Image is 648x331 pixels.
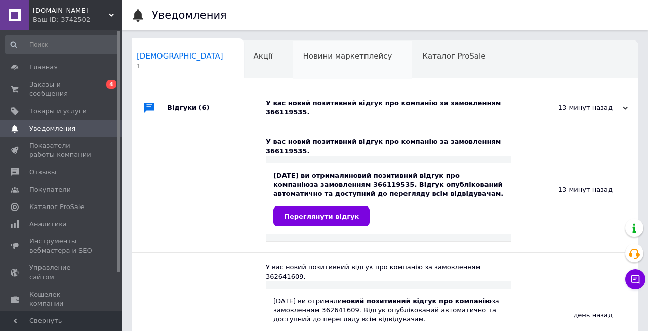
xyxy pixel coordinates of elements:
[137,63,223,70] span: 1
[29,290,94,308] span: Кошелек компании
[284,213,359,220] span: Переглянути відгук
[303,52,392,61] span: Новини маркетплейсу
[199,104,210,111] span: (6)
[625,269,645,289] button: Чат с покупателем
[273,206,370,226] a: Переглянути відгук
[29,168,56,177] span: Отзывы
[29,63,58,72] span: Главная
[273,171,504,227] div: [DATE] ви отримали за замовленням 366119535. Відгук опублікований автоматично та доступний до пер...
[526,103,628,112] div: 13 минут назад
[152,9,227,21] h1: Уведомления
[29,141,94,159] span: Показатели работы компании
[29,263,94,281] span: Управление сайтом
[29,185,71,194] span: Покупатели
[33,6,109,15] span: tehno-shop.vn.ua
[33,15,121,24] div: Ваш ID: 3742502
[29,107,87,116] span: Товары и услуги
[29,202,84,212] span: Каталог ProSale
[266,99,526,117] div: У вас новий позитивний відгук про компанію за замовленням 366119535.
[29,124,75,133] span: Уведомления
[266,137,511,155] div: У вас новий позитивний відгук про компанію за замовленням 366119535.
[273,172,460,188] b: новий позитивний відгук про компанію
[342,297,492,305] b: новий позитивний відгук про компанію
[137,52,223,61] span: [DEMOGRAPHIC_DATA]
[106,80,116,89] span: 4
[29,80,94,98] span: Заказы и сообщения
[5,35,119,54] input: Поиск
[29,220,67,229] span: Аналитика
[254,52,273,61] span: Акції
[422,52,485,61] span: Каталог ProSale
[167,89,266,127] div: Відгуки
[511,127,638,252] div: 13 минут назад
[29,237,94,255] span: Инструменты вебмастера и SEO
[266,263,511,281] div: У вас новий позитивний відгук про компанію за замовленням 362641609.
